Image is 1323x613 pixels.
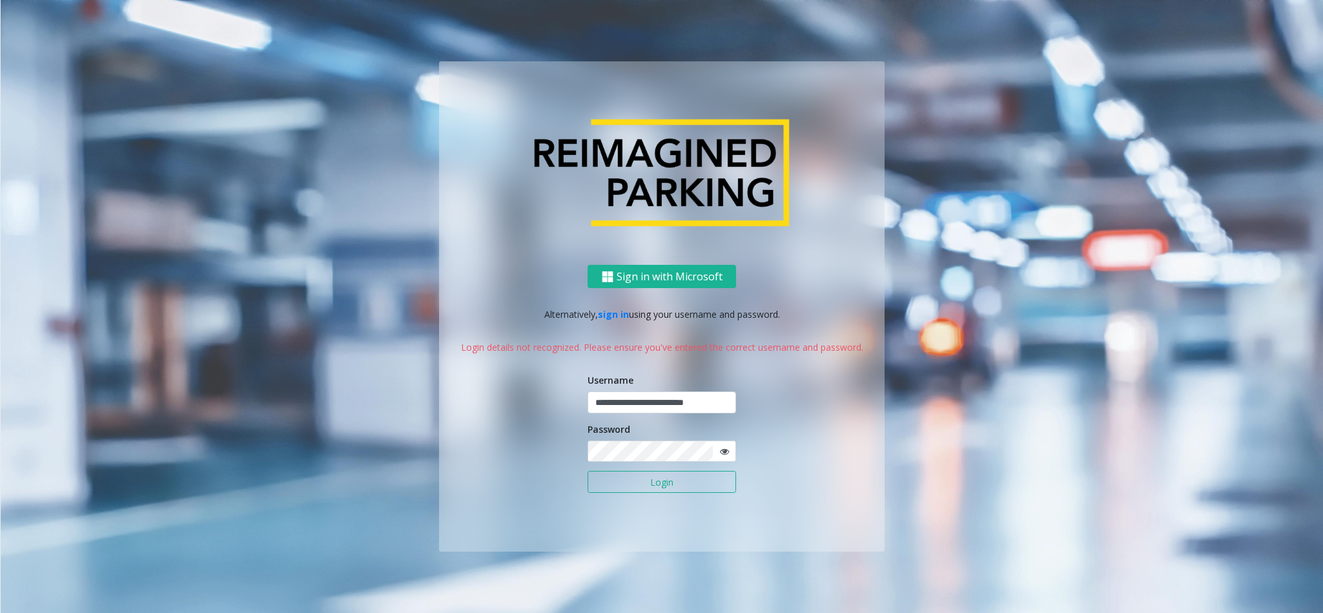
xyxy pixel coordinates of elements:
a: sign in [598,308,629,320]
label: Password [588,422,630,436]
label: Username [588,373,633,387]
button: Sign in with Microsoft [588,265,736,289]
p: Login details not recognized. Please ensure you've entered the correct username and password. [452,340,872,354]
button: Login [588,471,736,493]
p: Alternatively, using your username and password. [452,307,872,321]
